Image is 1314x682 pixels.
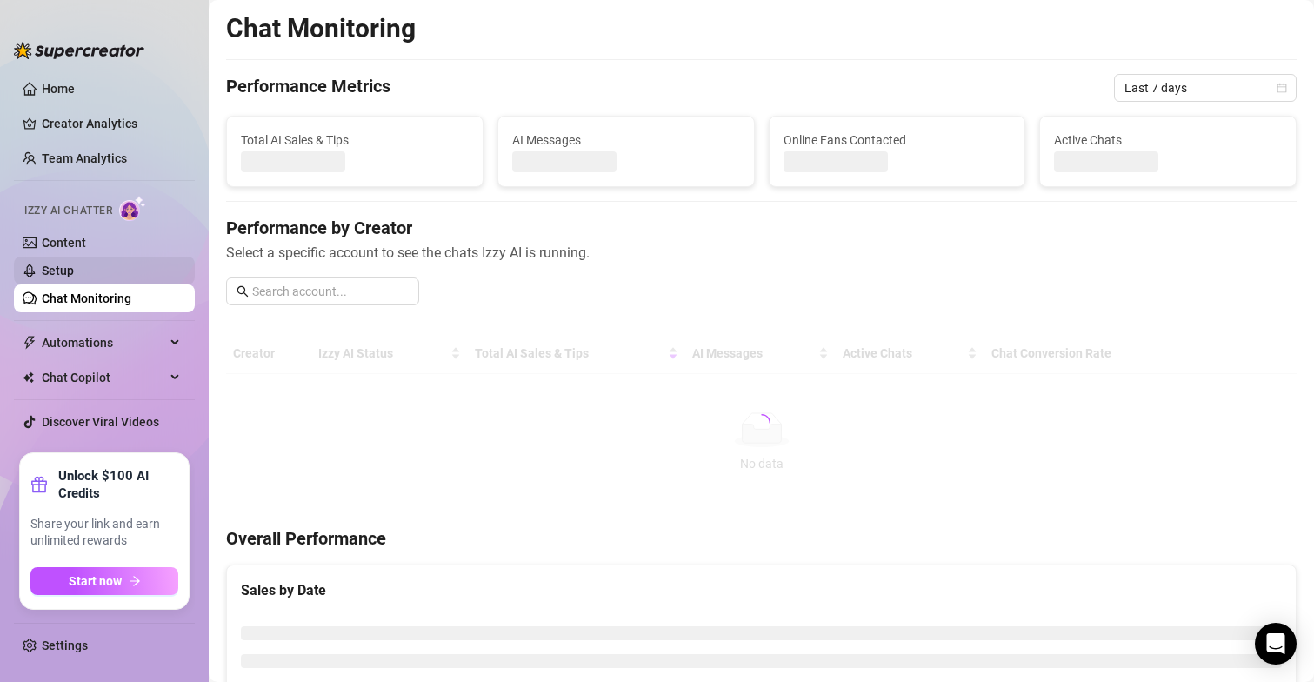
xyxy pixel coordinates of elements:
a: Team Analytics [42,151,127,165]
span: arrow-right [129,575,141,587]
span: Start now [69,574,122,588]
span: Total AI Sales & Tips [241,130,469,150]
h4: Overall Performance [226,526,1297,551]
a: Home [42,82,75,96]
span: Last 7 days [1124,75,1286,101]
button: Start nowarrow-right [30,567,178,595]
span: loading [750,411,773,434]
span: Izzy AI Chatter [24,203,112,219]
a: Chat Monitoring [42,291,131,305]
span: gift [30,476,48,493]
h4: Performance Metrics [226,74,390,102]
span: Chat Copilot [42,364,165,391]
span: thunderbolt [23,336,37,350]
span: search [237,285,249,298]
img: AI Chatter [119,196,146,221]
h2: Chat Monitoring [226,12,416,45]
img: Chat Copilot [23,371,34,384]
a: Settings [42,639,88,652]
a: Creator Analytics [42,110,181,137]
span: Automations [42,329,165,357]
span: calendar [1277,83,1287,93]
h4: Performance by Creator [226,216,1297,240]
div: Open Intercom Messenger [1255,623,1297,665]
div: Sales by Date [241,579,1282,601]
img: logo-BBDzfeDw.svg [14,42,144,59]
a: Content [42,236,86,250]
span: Share your link and earn unlimited rewards [30,516,178,550]
span: AI Messages [512,130,740,150]
a: Setup [42,264,74,277]
span: Online Fans Contacted [784,130,1011,150]
span: Select a specific account to see the chats Izzy AI is running. [226,242,1297,264]
input: Search account... [252,282,409,301]
span: Active Chats [1054,130,1282,150]
a: Discover Viral Videos [42,415,159,429]
strong: Unlock $100 AI Credits [58,467,178,502]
